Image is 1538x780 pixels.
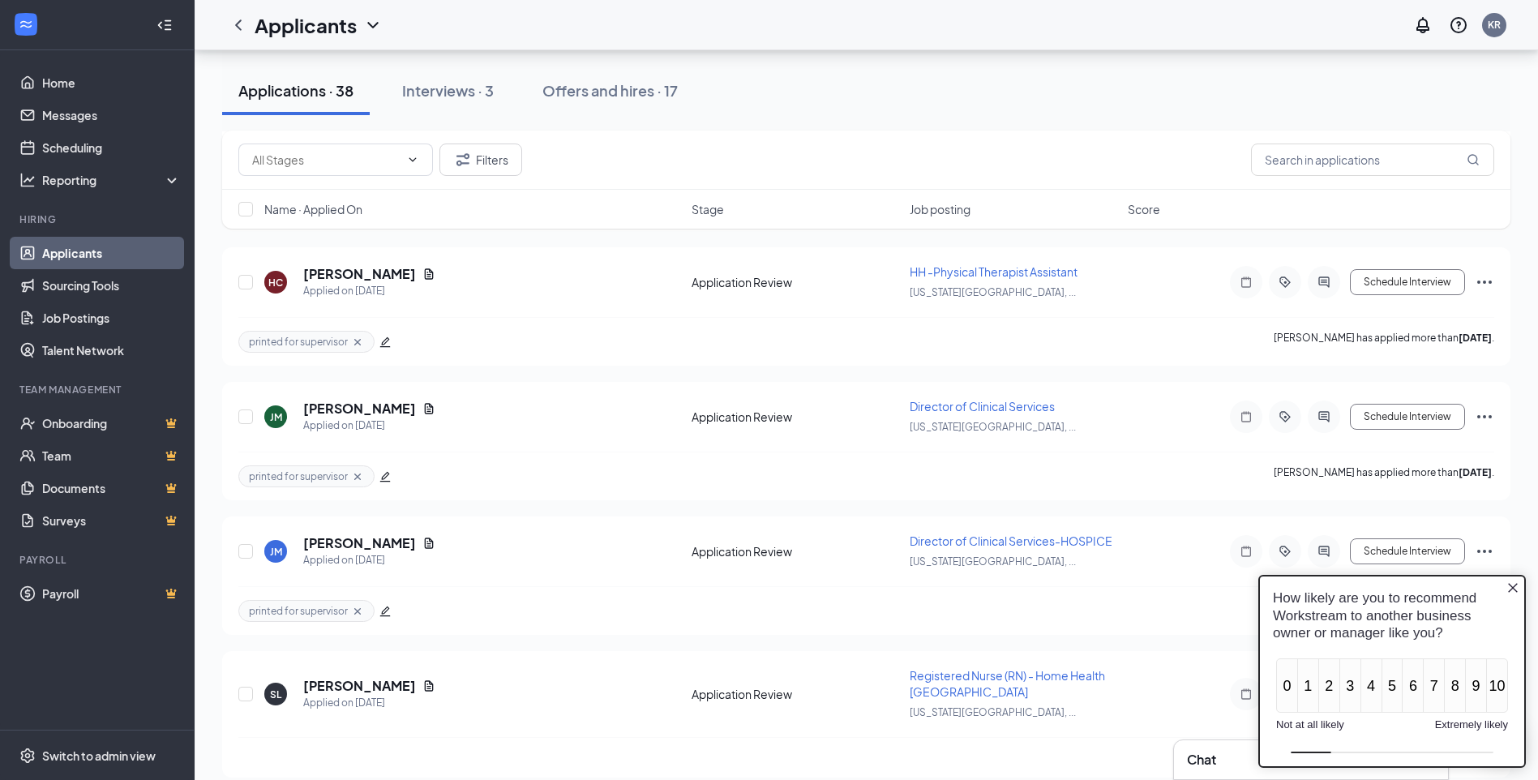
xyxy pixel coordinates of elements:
div: Applied on [DATE] [303,418,435,434]
div: Applied on [DATE] [303,283,435,299]
div: Interviews · 3 [402,80,494,101]
svg: Ellipses [1475,542,1494,561]
div: HC [268,276,283,289]
svg: Ellipses [1475,272,1494,292]
span: Director of Clinical Services-HOSPICE [910,534,1112,548]
svg: MagnifyingGlass [1467,153,1480,166]
div: JM [270,545,282,559]
svg: Cross [351,470,364,483]
button: Schedule Interview [1350,538,1465,564]
span: printed for supervisor [249,604,348,618]
svg: Notifications [1413,15,1433,35]
input: Search in applications [1251,144,1494,176]
div: Applied on [DATE] [303,695,435,711]
a: Talent Network [42,334,181,366]
p: [PERSON_NAME] has applied more than . [1274,331,1494,353]
svg: Note [1236,276,1256,289]
span: Director of Clinical Services [910,399,1055,414]
a: Messages [42,99,181,131]
span: edit [379,471,391,482]
svg: ChevronDown [363,15,383,35]
button: Schedule Interview [1350,269,1465,295]
svg: Document [422,537,435,550]
svg: ActiveChat [1314,545,1334,558]
span: HH -Physical Therapist Assistant [910,264,1077,279]
div: Hiring [19,212,178,226]
div: Application Review [692,686,900,702]
h5: [PERSON_NAME] [303,265,416,283]
span: [US_STATE][GEOGRAPHIC_DATA], ... [910,421,1076,433]
h5: [PERSON_NAME] [303,400,416,418]
svg: Note [1236,410,1256,423]
svg: Ellipses [1475,407,1494,426]
svg: ActiveTag [1275,276,1295,289]
div: Reporting [42,172,182,188]
a: Sourcing Tools [42,269,181,302]
svg: Collapse [156,17,173,33]
a: Home [42,66,181,99]
div: Application Review [692,274,900,290]
svg: ActiveTag [1275,545,1295,558]
div: Applications · 38 [238,80,353,101]
span: Stage [692,201,724,217]
span: [US_STATE][GEOGRAPHIC_DATA], ... [910,706,1076,718]
a: Applicants [42,237,181,269]
a: DocumentsCrown [42,472,181,504]
b: [DATE] [1459,332,1492,344]
div: KR [1488,18,1501,32]
svg: Cross [351,336,364,349]
div: Application Review [692,543,900,559]
a: PayrollCrown [42,577,181,610]
svg: ActiveChat [1314,410,1334,423]
svg: Note [1236,545,1256,558]
h1: Applicants [255,11,357,39]
button: Filter Filters [439,144,522,176]
a: SurveysCrown [42,504,181,537]
svg: Filter [453,150,473,169]
svg: Settings [19,748,36,764]
div: Payroll [19,553,178,567]
svg: Analysis [19,172,36,188]
span: Registered Nurse (RN) - Home Health [GEOGRAPHIC_DATA] [910,668,1105,699]
b: [DATE] [1459,466,1492,478]
p: [PERSON_NAME] has applied more than . [1274,465,1494,487]
svg: QuestionInfo [1449,15,1468,35]
div: JM [270,410,282,424]
svg: ActiveChat [1314,276,1334,289]
span: Job posting [910,201,970,217]
svg: ActiveTag [1275,410,1295,423]
svg: Document [422,268,435,281]
span: edit [379,336,391,348]
div: Offers and hires · 17 [542,80,678,101]
a: Scheduling [42,131,181,164]
span: [US_STATE][GEOGRAPHIC_DATA], ... [910,555,1076,568]
h5: [PERSON_NAME] [303,534,416,552]
button: Schedule Interview [1350,404,1465,430]
input: All Stages [252,151,400,169]
span: edit [379,606,391,617]
svg: Document [422,679,435,692]
div: SL [270,688,281,701]
svg: ChevronDown [406,153,419,166]
iframe: Sprig User Feedback Dialog [1246,562,1538,780]
svg: Note [1236,688,1256,701]
div: Applied on [DATE] [303,552,435,568]
span: [US_STATE][GEOGRAPHIC_DATA], ... [910,286,1076,298]
svg: WorkstreamLogo [18,16,34,32]
svg: Cross [351,605,364,618]
span: Score [1128,201,1160,217]
svg: Document [422,402,435,415]
h5: [PERSON_NAME] [303,677,416,695]
svg: ChevronLeft [229,15,248,35]
div: Application Review [692,409,900,425]
h3: Chat [1187,751,1216,769]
